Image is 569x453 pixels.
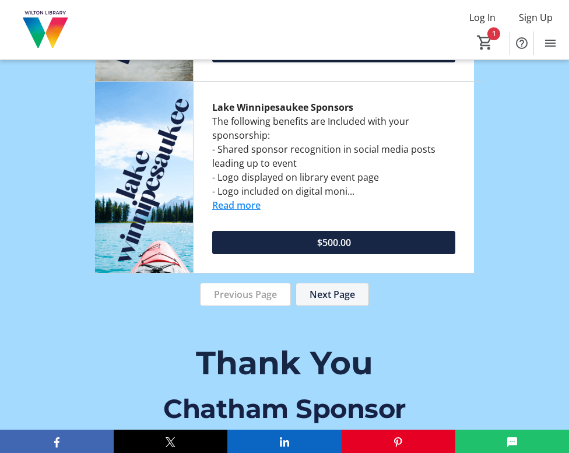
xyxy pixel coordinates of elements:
button: X [114,430,227,453]
button: Help [510,31,533,55]
span: Chatham Sponsor [163,392,406,424]
button: Log In [460,8,505,27]
span: Sign Up [519,10,553,24]
button: $1,000.00 [212,39,456,62]
button: Next Page [296,283,369,306]
button: Menu [539,31,562,55]
span: Log In [469,10,496,24]
button: LinkedIn [227,430,341,453]
button: Cart [475,32,496,53]
a: Read more [212,199,261,212]
div: The following benefits are Included with your sponsorship: - Shared sponsor recognition in social... [212,114,456,198]
span: Thank You [196,343,373,382]
span: $500.00 [317,236,351,250]
button: Pinterest [342,430,455,453]
img: Lake Winnipesaukee Sponsors [95,82,193,273]
button: Sign Up [510,8,562,27]
button: SMS [455,430,569,453]
img: Wilton Library's Logo [7,8,85,52]
button: $500.00 [212,231,456,254]
span: Next Page [310,287,355,301]
div: Lake Winnipesaukee Sponsors [212,100,456,114]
